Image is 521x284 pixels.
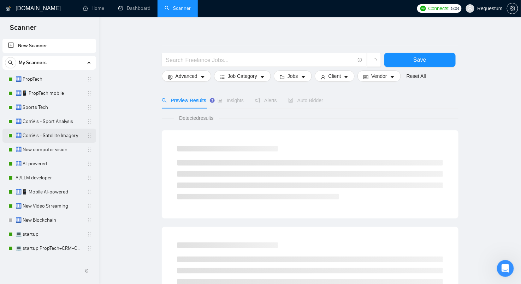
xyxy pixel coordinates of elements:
[507,3,518,14] button: setting
[87,203,93,209] span: holder
[390,74,395,80] span: caret-down
[274,70,312,82] button: folderJobscaret-down
[497,260,514,277] iframe: Intercom live chat
[413,55,426,64] span: Save
[16,129,83,143] a: 🛄 ComVis - Satellite Imagery Analysis
[8,39,90,53] a: New Scanner
[451,5,459,12] span: 508
[87,231,93,237] span: holder
[87,133,93,138] span: holder
[321,74,326,80] span: user
[16,199,83,213] a: 🛄 New Video Streaming
[83,5,104,11] a: homeHome
[371,58,377,64] span: loading
[507,6,518,11] span: setting
[87,217,93,223] span: holder
[87,175,93,181] span: holder
[16,255,83,270] a: 💻 startup HealthTech
[220,74,225,80] span: bars
[174,114,218,122] span: Detected results
[218,98,223,103] span: area-chart
[6,3,11,14] img: logo
[209,97,215,104] div: Tooltip anchor
[357,70,401,82] button: idcardVendorcaret-down
[16,157,83,171] a: 🛄 AI-powered
[507,6,518,11] a: setting
[288,98,323,103] span: Auto Bidder
[255,98,277,103] span: Alerts
[468,6,473,11] span: user
[19,56,47,70] span: My Scanners
[16,115,83,129] a: 🛄 ComVis - Sport Analysis
[288,72,298,80] span: Jobs
[16,143,83,157] a: 🛄 New computer vision
[16,100,83,115] a: 🛄 Sports Tech
[328,72,341,80] span: Client
[16,72,83,86] a: 🛄 PropTech
[166,56,355,64] input: Search Freelance Jobs...
[384,53,456,67] button: Save
[87,161,93,167] span: holder
[214,70,271,82] button: barsJob Categorycaret-down
[2,39,96,53] li: New Scanner
[87,76,93,82] span: holder
[260,74,265,80] span: caret-down
[5,60,16,65] span: search
[87,91,93,96] span: holder
[162,98,206,103] span: Preview Results
[315,70,355,82] button: userClientcaret-down
[218,98,244,103] span: Insights
[420,6,426,11] img: upwork-logo.png
[301,74,306,80] span: caret-down
[344,74,349,80] span: caret-down
[16,171,83,185] a: AI/LLM developer
[288,98,293,103] span: robot
[16,213,83,227] a: 🛄 New Blockchain
[162,70,211,82] button: settingAdvancedcaret-down
[358,58,362,62] span: info-circle
[176,72,197,80] span: Advanced
[87,189,93,195] span: holder
[87,105,93,110] span: holder
[4,23,42,37] span: Scanner
[228,72,257,80] span: Job Category
[87,246,93,251] span: holder
[16,241,83,255] a: 💻 startup PropTech+CRM+Construction
[87,119,93,124] span: holder
[16,227,83,241] a: 💻 startup
[255,98,260,103] span: notification
[84,267,91,274] span: double-left
[280,74,285,80] span: folder
[407,72,426,80] a: Reset All
[371,72,387,80] span: Vendor
[428,5,450,12] span: Connects:
[363,74,368,80] span: idcard
[168,74,173,80] span: setting
[118,5,150,11] a: dashboardDashboard
[87,147,93,153] span: holder
[162,98,167,103] span: search
[16,185,83,199] a: 🛄📱 Mobile AI-powered
[5,57,16,68] button: search
[16,86,83,100] a: 🛄📱 PropTech mobile
[165,5,191,11] a: searchScanner
[200,74,205,80] span: caret-down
